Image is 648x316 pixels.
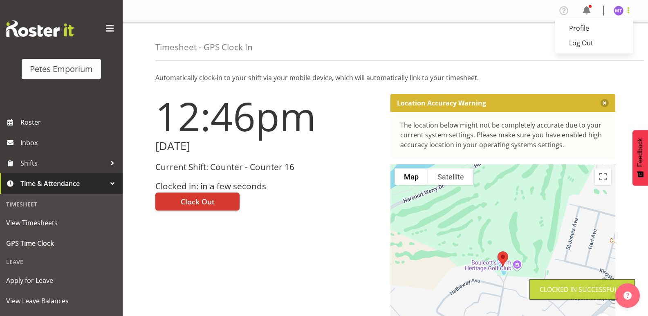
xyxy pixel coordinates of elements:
[614,6,623,16] img: mya-taupawa-birkhead5814.jpg
[30,63,93,75] div: Petes Emporium
[20,157,106,169] span: Shifts
[155,94,381,138] h1: 12:46pm
[20,177,106,190] span: Time & Attendance
[632,130,648,186] button: Feedback - Show survey
[6,217,117,229] span: View Timesheets
[155,73,615,83] p: Automatically clock-in to your shift via your mobile device, which will automatically link to you...
[428,168,473,185] button: Show satellite imagery
[2,213,121,233] a: View Timesheets
[20,137,119,149] span: Inbox
[155,43,253,52] h4: Timesheet - GPS Clock In
[6,237,117,249] span: GPS Time Clock
[6,20,74,37] img: Rosterit website logo
[397,99,486,107] p: Location Accuracy Warning
[2,233,121,253] a: GPS Time Clock
[637,138,644,167] span: Feedback
[155,162,381,172] h3: Current Shift: Counter - Counter 16
[601,99,609,107] button: Close message
[2,196,121,213] div: Timesheet
[6,274,117,287] span: Apply for Leave
[181,196,215,207] span: Clock Out
[400,120,606,150] div: The location below might not be completely accurate due to your current system settings. Please m...
[155,182,381,191] h3: Clocked in: in a few seconds
[540,285,625,294] div: Clocked in Successfully
[555,36,633,50] a: Log Out
[6,295,117,307] span: View Leave Balances
[555,21,633,36] a: Profile
[2,253,121,270] div: Leave
[2,291,121,311] a: View Leave Balances
[20,116,119,128] span: Roster
[395,168,428,185] button: Show street map
[623,291,632,300] img: help-xxl-2.png
[2,270,121,291] a: Apply for Leave
[155,140,381,152] h2: [DATE]
[595,168,611,185] button: Toggle fullscreen view
[155,193,240,211] button: Clock Out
